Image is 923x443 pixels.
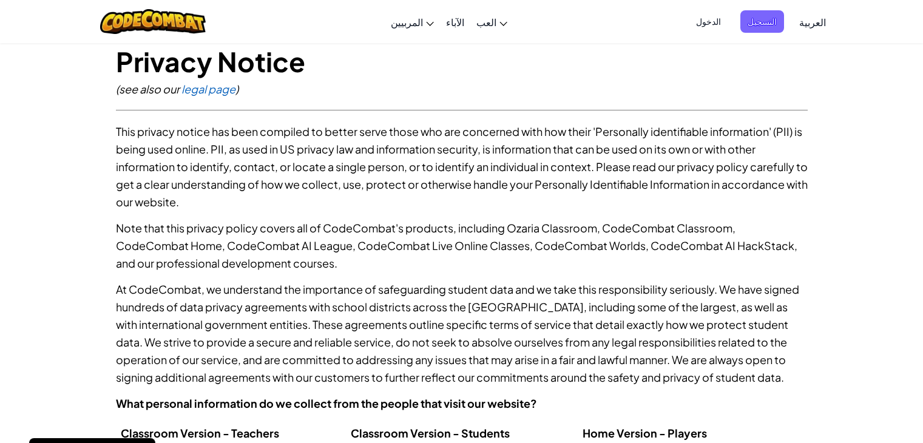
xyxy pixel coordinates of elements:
[116,123,808,211] p: This privacy notice has been compiled to better serve those who are concerned with how their 'Per...
[100,9,206,34] img: CodeCombat logo
[793,5,832,38] a: العربية
[391,16,423,29] span: المربيين
[116,82,181,96] span: (see also our
[116,396,537,410] strong: What personal information do we collect from the people that visit our website?
[235,82,238,96] span: )
[116,219,808,272] p: Note that this privacy policy covers all of CodeCombat's products, including Ozaria Classroom, Co...
[116,42,808,80] h1: Privacy Notice
[440,5,470,38] a: الآباء
[740,10,784,33] button: التسجيل
[689,10,728,33] button: الدخول
[470,5,513,38] a: العب
[799,16,826,29] span: العربية
[116,280,808,386] p: At CodeCombat, we understand the importance of safeguarding student data and we take this respons...
[476,16,496,29] span: العب
[385,5,440,38] a: المربيين
[181,82,235,96] a: legal page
